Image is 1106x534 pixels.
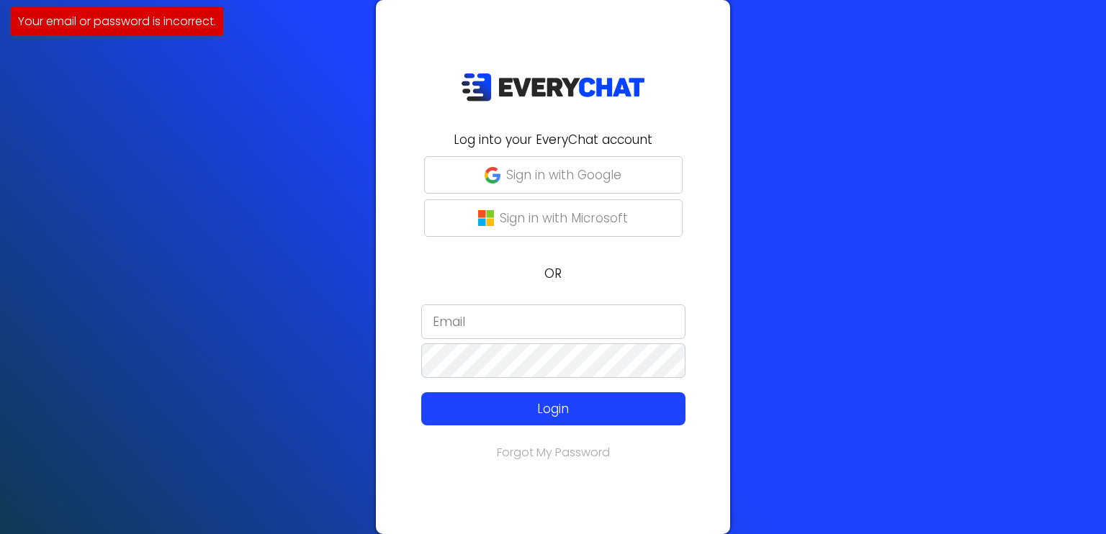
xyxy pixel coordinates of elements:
p: Sign in with Google [506,166,621,184]
img: google-g.png [485,167,500,183]
button: Login [421,392,685,425]
img: microsoft-logo.png [478,210,494,226]
input: Email [421,304,685,339]
p: Your email or password is incorrect. [18,12,216,30]
img: EveryChat_logo_dark.png [461,73,645,102]
button: Sign in with Microsoft [424,199,683,237]
p: Login [448,399,659,418]
p: Sign in with Microsoft [500,209,628,227]
h2: Log into your EveryChat account [385,130,721,149]
a: Forgot My Password [497,444,610,461]
button: Sign in with Google [424,156,683,194]
p: OR [385,264,721,283]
